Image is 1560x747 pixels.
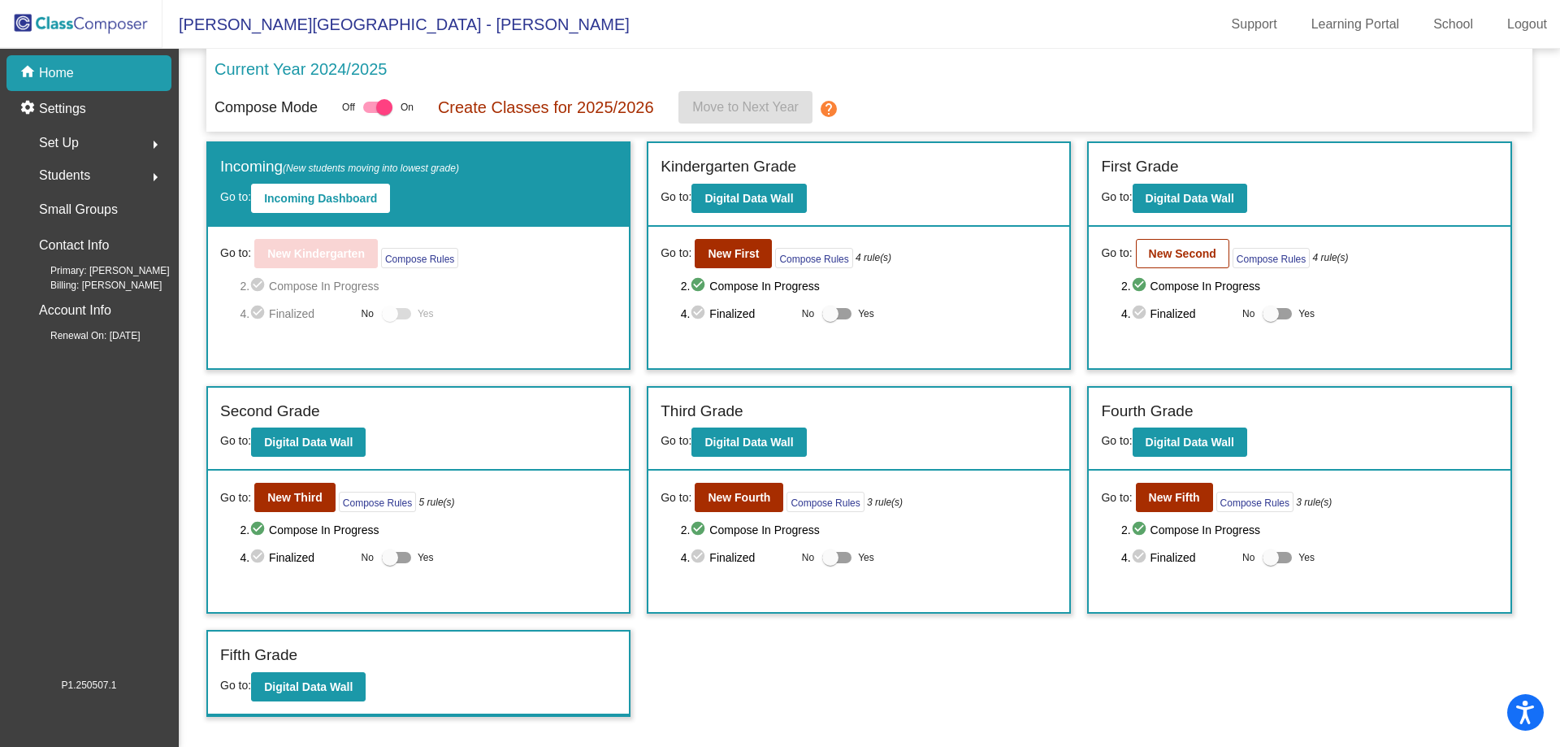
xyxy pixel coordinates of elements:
mat-icon: arrow_right [145,135,165,154]
b: New Second [1149,247,1216,260]
p: Compose Mode [214,97,318,119]
span: Go to: [1101,190,1132,203]
b: New Third [267,491,323,504]
span: Move to Next Year [692,100,799,114]
span: 4. Finalized [240,548,353,567]
span: No [362,306,374,321]
label: Incoming [220,155,459,179]
span: Go to: [1101,245,1132,262]
span: Go to: [1101,489,1132,506]
mat-icon: check_circle [1131,548,1150,567]
button: Digital Data Wall [1133,184,1247,213]
b: New First [708,247,759,260]
mat-icon: help [819,99,838,119]
b: Digital Data Wall [1146,436,1234,449]
span: On [401,100,414,115]
p: Settings [39,99,86,119]
span: (New students moving into lowest grade) [283,163,459,174]
span: Go to: [220,434,251,447]
mat-icon: check_circle [690,520,709,540]
mat-icon: settings [19,99,39,119]
button: Compose Rules [775,248,852,268]
mat-icon: arrow_right [145,167,165,187]
span: Go to: [661,245,691,262]
span: Off [342,100,355,115]
p: Home [39,63,74,83]
label: Fifth Grade [220,644,297,667]
span: Students [39,164,90,187]
i: 3 rule(s) [867,495,903,510]
p: Create Classes for 2025/2026 [438,95,654,119]
span: Yes [418,304,434,324]
span: Yes [858,304,874,324]
span: Go to: [661,489,691,506]
span: Renewal On: [DATE] [24,328,140,343]
a: School [1420,11,1486,37]
i: 4 rule(s) [1313,250,1349,265]
button: Digital Data Wall [251,428,366,457]
button: Move to Next Year [678,91,812,124]
span: Go to: [1101,434,1132,447]
span: [PERSON_NAME][GEOGRAPHIC_DATA] - [PERSON_NAME] [162,11,630,37]
label: Fourth Grade [1101,400,1193,423]
b: Incoming Dashboard [264,192,377,205]
span: 2. Compose In Progress [240,276,617,296]
button: New Fourth [695,483,783,512]
span: Go to: [661,190,691,203]
mat-icon: check_circle [690,276,709,296]
b: Digital Data Wall [264,680,353,693]
b: Digital Data Wall [264,436,353,449]
mat-icon: home [19,63,39,83]
p: Small Groups [39,198,118,221]
span: Go to: [220,489,251,506]
span: Yes [1298,304,1315,324]
b: Digital Data Wall [704,436,793,449]
mat-icon: check_circle [1131,276,1150,296]
button: Compose Rules [1216,492,1293,512]
span: Go to: [220,190,251,203]
p: Account Info [39,299,111,322]
label: Kindergarten Grade [661,155,796,179]
button: Digital Data Wall [251,672,366,701]
span: No [802,306,814,321]
span: 2. Compose In Progress [240,520,617,540]
p: Contact Info [39,234,109,257]
span: 4. Finalized [1121,304,1234,324]
button: Digital Data Wall [1133,428,1247,457]
mat-icon: check_circle [690,304,709,324]
a: Support [1219,11,1290,37]
span: Go to: [220,245,251,262]
button: New Kindergarten [254,239,378,268]
mat-icon: check_circle [249,304,269,324]
span: Go to: [661,434,691,447]
span: Set Up [39,132,79,154]
button: Compose Rules [339,492,416,512]
span: No [802,550,814,565]
span: No [1242,306,1254,321]
span: Yes [418,548,434,567]
button: Digital Data Wall [691,428,806,457]
button: New First [695,239,772,268]
span: Yes [858,548,874,567]
button: Digital Data Wall [691,184,806,213]
i: 3 rule(s) [1296,495,1332,510]
span: 4. Finalized [1121,548,1234,567]
label: Second Grade [220,400,320,423]
b: New Fifth [1149,491,1200,504]
label: Third Grade [661,400,743,423]
b: New Fourth [708,491,770,504]
button: Compose Rules [381,248,458,268]
span: Billing: [PERSON_NAME] [24,278,162,293]
b: Digital Data Wall [704,192,793,205]
i: 4 rule(s) [856,250,891,265]
mat-icon: check_circle [249,276,269,296]
mat-icon: check_circle [690,548,709,567]
i: 5 rule(s) [419,495,455,510]
mat-icon: check_circle [1131,304,1150,324]
a: Learning Portal [1298,11,1413,37]
span: Go to: [220,679,251,692]
button: Compose Rules [786,492,864,512]
button: Compose Rules [1233,248,1310,268]
button: New Third [254,483,336,512]
label: First Grade [1101,155,1178,179]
